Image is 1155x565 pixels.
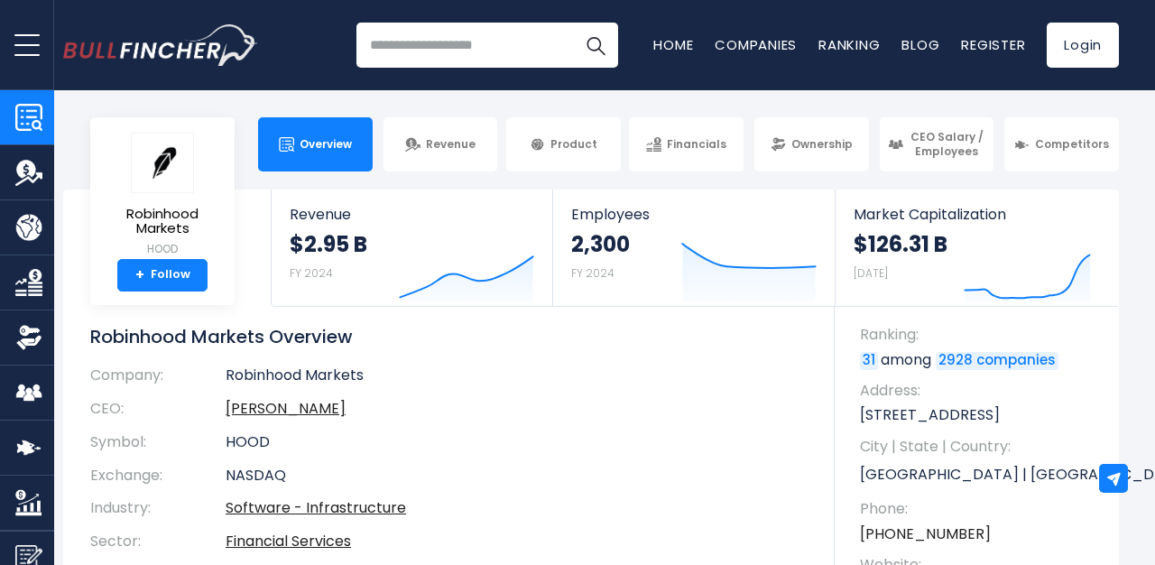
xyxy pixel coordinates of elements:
td: HOOD [226,426,808,459]
strong: $126.31 B [854,230,947,258]
a: Go to homepage [63,24,257,66]
a: Blog [901,35,939,54]
span: Revenue [290,206,534,223]
span: City | State | Country: [860,437,1101,457]
span: Ranking: [860,325,1101,345]
a: Overview [258,117,373,171]
a: Ranking [818,35,880,54]
span: Phone: [860,499,1101,519]
a: Employees 2,300 FY 2024 [553,190,834,306]
td: Robinhood Markets [226,366,808,393]
a: [PHONE_NUMBER] [860,524,991,544]
td: NASDAQ [226,459,808,493]
a: Ownership [754,117,869,171]
span: Revenue [426,137,476,152]
th: Company: [90,366,226,393]
a: Competitors [1004,117,1119,171]
a: Login [1047,23,1119,68]
small: FY 2024 [290,265,333,281]
th: CEO: [90,393,226,426]
a: Financials [629,117,744,171]
small: HOOD [105,241,220,257]
p: [GEOGRAPHIC_DATA] | [GEOGRAPHIC_DATA] | US [860,461,1101,488]
a: 2928 companies [936,352,1058,370]
a: 31 [860,352,878,370]
span: Ownership [791,137,853,152]
h1: Robinhood Markets Overview [90,325,808,348]
a: Register [961,35,1025,54]
small: FY 2024 [571,265,614,281]
a: Market Capitalization $126.31 B [DATE] [836,190,1117,306]
span: CEO Salary / Employees [909,130,986,158]
a: Software - Infrastructure [226,497,406,518]
p: [STREET_ADDRESS] [860,405,1101,425]
span: Product [550,137,597,152]
strong: $2.95 B [290,230,367,258]
a: ceo [226,398,346,419]
p: among [860,350,1101,370]
a: Companies [715,35,797,54]
span: Overview [300,137,352,152]
strong: 2,300 [571,230,630,258]
button: Search [573,23,618,68]
strong: + [135,267,144,283]
span: Address: [860,381,1101,401]
th: Industry: [90,492,226,525]
img: Ownership [15,324,42,351]
span: Employees [571,206,816,223]
th: Symbol: [90,426,226,459]
a: Financial Services [226,531,351,551]
a: +Follow [117,259,208,292]
span: Financials [667,137,726,152]
a: Revenue $2.95 B FY 2024 [272,190,552,306]
a: Robinhood Markets HOOD [104,132,221,259]
img: Bullfincher logo [63,24,258,66]
span: Competitors [1035,137,1109,152]
a: CEO Salary / Employees [880,117,994,171]
a: Revenue [383,117,498,171]
th: Sector: [90,525,226,559]
span: Robinhood Markets [105,207,220,236]
span: Market Capitalization [854,206,1099,223]
th: Exchange: [90,459,226,493]
a: Product [506,117,621,171]
a: Home [653,35,693,54]
small: [DATE] [854,265,888,281]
